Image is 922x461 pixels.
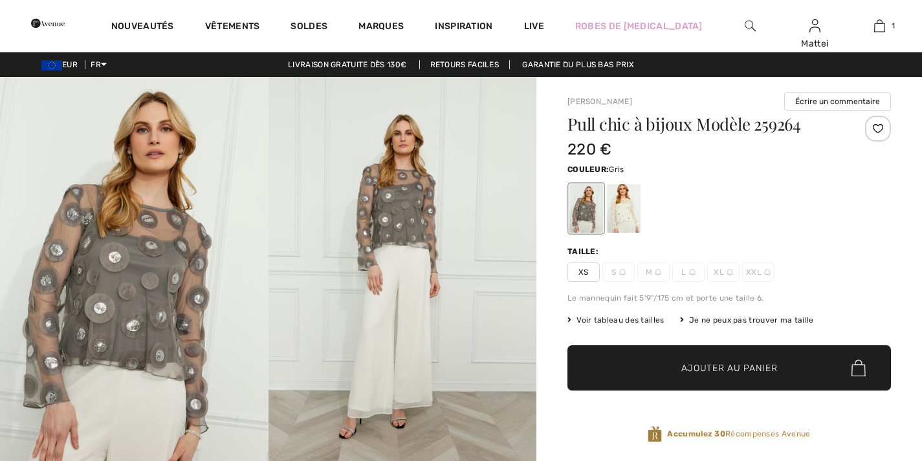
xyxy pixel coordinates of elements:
[764,269,771,275] img: ring-m.svg
[567,140,612,158] span: 220 €
[848,18,911,34] a: 1
[602,263,635,282] span: S
[784,37,847,50] div: Mattei
[567,292,891,304] div: Le mannequin fait 5'9"/175 cm et porte une taille 6.
[569,184,603,233] div: Gris
[567,165,609,174] span: Couleur:
[727,269,733,275] img: ring-m.svg
[681,361,778,375] span: Ajouter au panier
[609,165,624,174] span: Gris
[291,21,327,34] a: Soldes
[567,345,891,391] button: Ajouter au panier
[809,18,820,34] img: Mes infos
[435,21,492,34] span: Inspiration
[205,21,260,34] a: Vêtements
[745,18,756,34] img: recherche
[91,60,107,69] span: FR
[707,263,740,282] span: XL
[637,263,670,282] span: M
[567,314,664,326] span: Voir tableau des tailles
[524,19,544,33] a: Live
[742,263,774,282] span: XXL
[667,429,725,438] strong: Accumulez 30
[31,10,65,36] img: 1ère Avenue
[619,269,626,275] img: ring-m.svg
[851,359,866,376] img: Bag.svg
[784,92,891,111] button: Écrire un commentaire
[41,60,83,69] span: EUR
[689,269,696,275] img: ring-m.svg
[575,19,703,33] a: Robes de [MEDICAL_DATA]
[809,19,820,32] a: Se connecter
[567,116,837,133] h1: Pull chic à bijoux Modèle 259264
[655,269,661,275] img: ring-m.svg
[567,263,600,282] span: XS
[419,60,510,69] a: Retours faciles
[278,60,417,69] a: Livraison gratuite dès 130€
[672,263,705,282] span: L
[680,314,814,326] div: Je ne peux pas trouver ma taille
[567,97,632,106] a: [PERSON_NAME]
[567,246,601,257] div: Taille:
[648,425,662,443] img: Récompenses Avenue
[607,184,641,233] div: Ivory
[892,20,895,32] span: 1
[111,21,174,34] a: Nouveautés
[358,21,404,34] a: Marques
[874,18,885,34] img: Mon panier
[512,60,644,69] a: Garantie du plus bas prix
[667,428,810,440] span: Récompenses Avenue
[41,60,62,70] img: Euro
